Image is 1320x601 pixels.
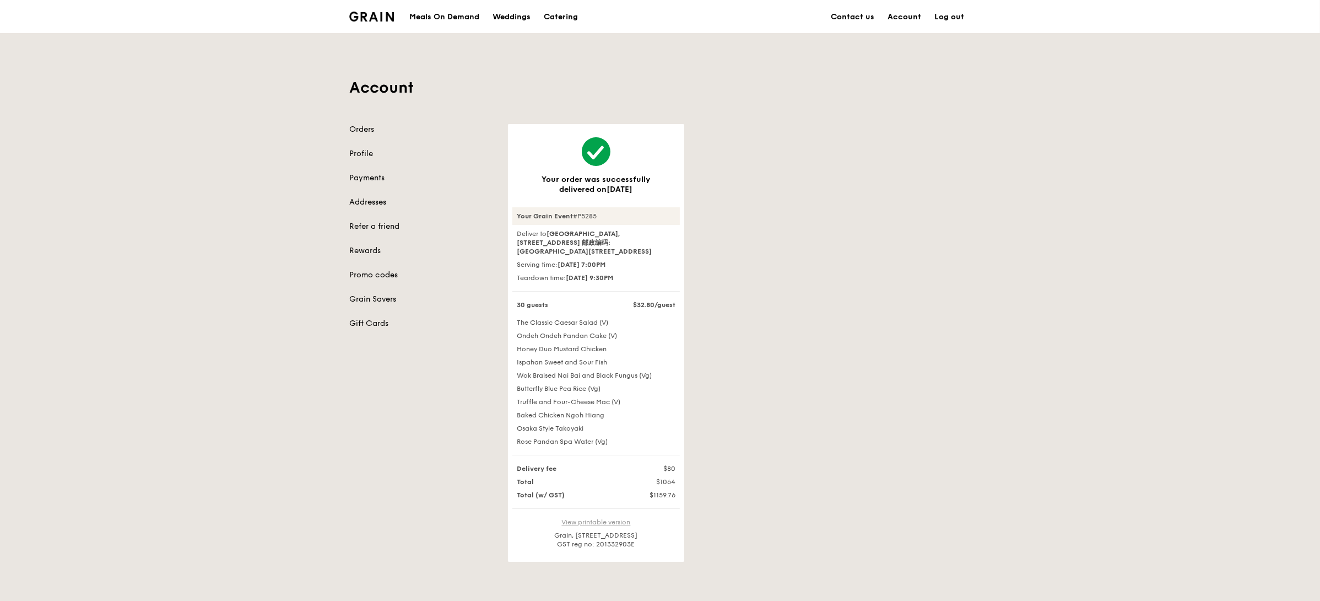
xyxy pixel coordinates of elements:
div: Butterfly Blue Pea Rice (Vg) [510,384,682,393]
div: Serving time: [512,260,680,269]
a: Profile [349,148,495,159]
a: Grain Savers [349,294,495,305]
a: Refer a friend [349,221,495,232]
strong: Delivery fee [517,465,556,473]
a: Orders [349,124,495,135]
a: Payments [349,173,495,184]
div: Honey Duo Mustard Chicken [510,345,682,353]
a: View printable version [562,518,631,526]
a: Gift Cards [349,318,495,329]
div: The Classic Caesar Salad (V) [510,318,682,327]
div: Grain, [STREET_ADDRESS] GST reg no: 201332903E [512,531,680,549]
a: Catering [537,1,585,34]
strong: [DATE] 9:30PM [566,274,613,282]
a: Addresses [349,197,495,208]
a: Weddings [486,1,537,34]
strong: Total (w/ GST) [517,491,565,499]
div: Deliver to [512,229,680,256]
span: [DATE] [607,185,633,194]
h3: Your order was successfully delivered on [526,175,667,194]
strong: Your Grain Event [517,212,573,220]
h1: Account [349,78,971,98]
div: Weddings [493,1,531,34]
a: Rewards [349,245,495,256]
a: Promo codes [349,270,495,281]
img: Grain [349,12,394,22]
div: Teardown time: [512,273,680,282]
div: Ondeh Ondeh Pandan Cake (V) [510,331,682,340]
div: Truffle and Four-Cheese Mac (V) [510,398,682,406]
div: Ispahan Sweet and Sour Fish [510,358,682,367]
strong: Total [517,478,534,486]
div: Rose Pandan Spa Water (Vg) [510,437,682,446]
div: Catering [544,1,578,34]
div: $80 [625,464,682,473]
div: Wok Braised Nai Bai and Black Fungus (Vg) [510,371,682,380]
div: Baked Chicken Ngoh Hiang [510,411,682,420]
div: Osaka Style Takoyaki [510,424,682,433]
a: Contact us [824,1,881,34]
div: $32.80/guest [625,300,682,309]
div: $1064 [625,477,682,486]
strong: [GEOGRAPHIC_DATA], [STREET_ADDRESS] 邮政编码: [GEOGRAPHIC_DATA][STREET_ADDRESS] [517,230,652,255]
a: Account [881,1,928,34]
div: Meals On Demand [409,1,479,34]
div: #P5285 [512,207,680,225]
strong: [DATE] 7:00PM [558,261,605,269]
div: 30 guests [510,300,625,309]
div: $1159.76 [625,491,682,500]
a: Log out [928,1,971,34]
